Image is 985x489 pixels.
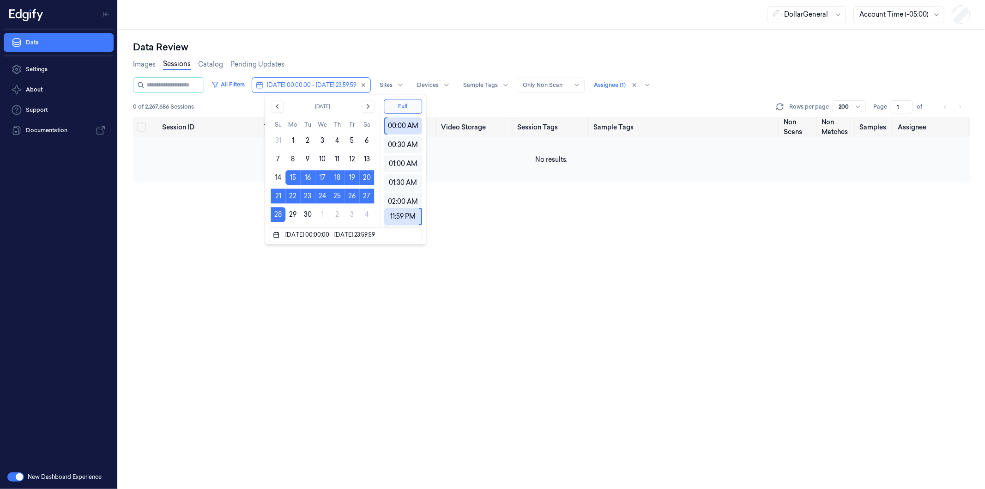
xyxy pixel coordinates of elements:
button: Tuesday, September 9th, 2025 [300,152,315,166]
button: About [4,80,114,99]
a: Data [4,33,114,52]
th: Wednesday [315,120,330,129]
a: Pending Updates [230,60,284,69]
div: 02:00 AM [387,193,419,210]
th: Timestamp (Session) [260,117,362,137]
div: 11:59 PM [387,208,419,225]
a: Documentation [4,121,114,140]
button: Friday, September 5th, 2025 [344,133,359,148]
th: Video Storage [437,117,514,137]
span: of [917,103,931,111]
button: Saturday, September 13th, 2025 [359,152,374,166]
button: Friday, September 26th, 2025, selected [344,189,359,203]
th: Non Matches [818,117,856,137]
nav: pagination [939,100,967,113]
th: Friday [344,120,359,129]
button: Friday, September 19th, 2025, selected [344,170,359,185]
button: Monday, September 15th, 2025, selected [285,170,300,185]
th: Session Tags [514,117,590,137]
button: Thursday, September 11th, 2025 [330,152,344,166]
button: Friday, September 12th, 2025 [344,152,359,166]
th: Sunday [271,120,285,129]
div: Data Review [133,41,970,54]
button: Full [384,99,422,114]
th: Samples [856,117,894,137]
span: Page [873,103,887,111]
a: Catalog [198,60,223,69]
button: Go to the Next Month [362,100,375,113]
p: Rows per page [789,103,829,111]
button: Monday, September 29th, 2025 [285,207,300,222]
button: Select all [137,122,146,132]
th: Saturday [359,120,374,129]
td: No results. [133,137,970,182]
button: Wednesday, September 3rd, 2025 [315,133,330,148]
button: Thursday, October 2nd, 2025 [330,207,344,222]
span: 0 of 2,267,686 Sessions [133,103,194,111]
button: Wednesday, September 17th, 2025, selected [315,170,330,185]
th: Monday [285,120,300,129]
button: Thursday, September 25th, 2025, selected [330,189,344,203]
button: Sunday, September 7th, 2025 [271,152,285,166]
th: Assignee [894,117,970,137]
button: Monday, September 1st, 2025 [285,133,300,148]
button: Go to the Previous Month [271,100,284,113]
button: Thursday, September 18th, 2025, selected [330,170,344,185]
th: Sample Tags [590,117,780,137]
button: Wednesday, September 24th, 2025, selected [315,189,330,203]
button: All Filters [208,77,248,92]
th: Tuesday [300,120,315,129]
button: Saturday, September 20th, 2025, selected [359,170,374,185]
a: Support [4,101,114,119]
button: Wednesday, September 10th, 2025 [315,152,330,166]
button: Wednesday, October 1st, 2025 [315,207,330,222]
button: Monday, September 22nd, 2025, selected [285,189,300,203]
button: Sunday, September 28th, 2025, selected [271,207,285,222]
button: Toggle Navigation [99,7,114,22]
button: Tuesday, September 30th, 2025 [300,207,315,222]
button: Sunday, August 31st, 2025 [271,133,285,148]
button: Saturday, October 4th, 2025 [359,207,374,222]
th: Thursday [330,120,344,129]
button: Tuesday, September 16th, 2025, selected [300,170,315,185]
span: [DATE] 00:00:00 - [DATE] 23:59:59 [267,81,357,89]
button: Sunday, September 14th, 2025 [271,170,285,185]
button: Friday, October 3rd, 2025 [344,207,359,222]
button: [DATE] [289,100,356,113]
button: Monday, September 8th, 2025 [285,152,300,166]
a: Images [133,60,156,69]
button: Saturday, September 6th, 2025 [359,133,374,148]
th: Session ID [158,117,260,137]
div: 00:30 AM [387,136,419,153]
th: Non Scans [780,117,818,137]
button: Thursday, September 4th, 2025 [330,133,344,148]
a: Settings [4,60,114,79]
button: [DATE] 00:00:00 - [DATE] 23:59:59 [252,78,370,92]
button: Saturday, September 27th, 2025, selected [359,189,374,203]
table: September 2025 [271,120,374,222]
button: Sunday, September 21st, 2025, selected [271,189,285,203]
div: 00:00 AM [387,117,419,134]
button: Tuesday, September 2nd, 2025 [300,133,315,148]
a: Sessions [163,59,191,70]
input: Dates [284,229,414,240]
div: 01:00 AM [387,155,419,172]
div: 01:30 AM [387,174,419,191]
button: Tuesday, September 23rd, 2025, selected [300,189,315,203]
